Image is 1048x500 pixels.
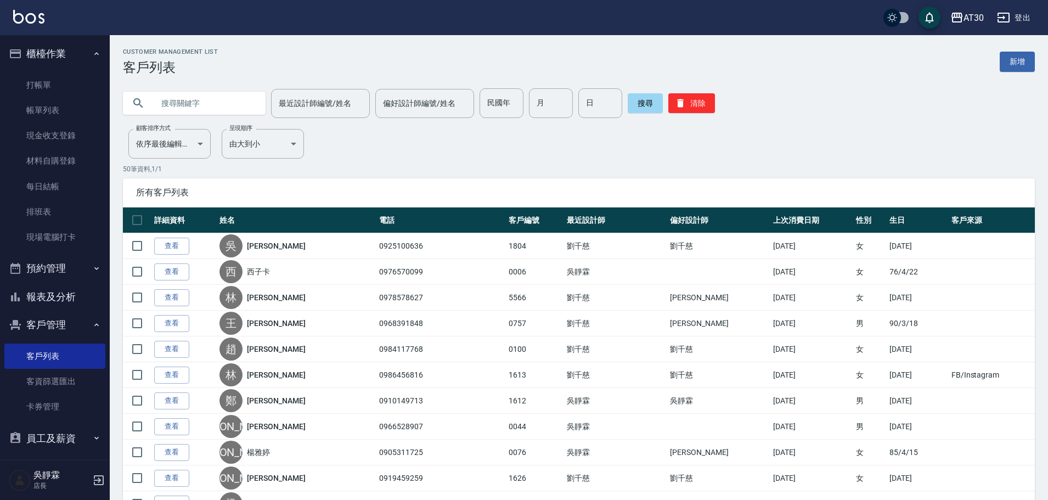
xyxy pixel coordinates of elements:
td: 男 [853,388,887,414]
td: 0986456816 [376,362,506,388]
td: 吳靜霖 [564,414,667,440]
td: 5566 [506,285,564,311]
td: 劉千慈 [667,233,770,259]
a: 西子卡 [247,266,270,277]
td: 1613 [506,362,564,388]
td: 0100 [506,336,564,362]
a: 每日結帳 [4,174,105,199]
label: 顧客排序方式 [136,124,171,132]
p: 50 筆資料, 1 / 1 [123,164,1035,174]
a: 現場電腦打卡 [4,224,105,250]
a: 查看 [154,444,189,461]
td: 女 [853,285,887,311]
td: 1612 [506,388,564,414]
td: 0966528907 [376,414,506,440]
th: 姓名 [217,207,376,233]
a: 客資篩選匯出 [4,369,105,394]
td: 劉千慈 [564,362,667,388]
button: 櫃檯作業 [4,40,105,68]
td: 0984117768 [376,336,506,362]
a: 材料自購登錄 [4,148,105,173]
a: 楊雅婷 [247,447,270,458]
td: 0910149713 [376,388,506,414]
td: [DATE] [887,233,948,259]
td: 1626 [506,465,564,491]
td: 劉千慈 [564,233,667,259]
button: AT30 [946,7,988,29]
td: 0076 [506,440,564,465]
td: 0976570099 [376,259,506,285]
td: 吳靜霖 [564,259,667,285]
td: 吳靜霖 [564,440,667,465]
a: [PERSON_NAME] [247,318,305,329]
button: 客戶管理 [4,311,105,339]
h2: Customer Management List [123,48,218,55]
input: 搜尋關鍵字 [154,88,257,118]
th: 偏好設計師 [667,207,770,233]
a: 查看 [154,263,189,280]
td: [DATE] [770,259,853,285]
span: 所有客戶列表 [136,187,1022,198]
td: 76/4/22 [887,259,948,285]
a: 打帳單 [4,72,105,98]
th: 生日 [887,207,948,233]
a: 客戶列表 [4,344,105,369]
label: 呈現順序 [229,124,252,132]
td: 女 [853,440,887,465]
td: 0006 [506,259,564,285]
td: 劉千慈 [667,336,770,362]
div: 鄭 [219,389,243,412]
h3: 客戶列表 [123,60,218,75]
td: 男 [853,311,887,336]
td: 女 [853,465,887,491]
div: [PERSON_NAME] [219,441,243,464]
td: 劉千慈 [564,336,667,362]
div: [PERSON_NAME] [219,467,243,490]
div: 吳 [219,234,243,257]
td: [DATE] [887,414,948,440]
td: 0925100636 [376,233,506,259]
td: [DATE] [887,388,948,414]
td: [DATE] [887,336,948,362]
div: 依序最後編輯時間 [128,129,211,159]
td: [DATE] [887,285,948,311]
td: 女 [853,259,887,285]
td: 劉千慈 [667,465,770,491]
th: 上次消費日期 [770,207,853,233]
td: 85/4/15 [887,440,948,465]
div: 林 [219,363,243,386]
td: 0919459259 [376,465,506,491]
td: 0968391848 [376,311,506,336]
th: 最近設計師 [564,207,667,233]
button: 搜尋 [628,93,663,113]
button: 清除 [668,93,715,113]
div: 王 [219,312,243,335]
td: 劉千慈 [564,285,667,311]
td: 吳靜霖 [667,388,770,414]
td: 男 [853,414,887,440]
div: 趙 [219,338,243,361]
td: 0905311725 [376,440,506,465]
td: 女 [853,336,887,362]
td: [PERSON_NAME] [667,285,770,311]
td: 劉千慈 [564,465,667,491]
a: 新增 [1000,52,1035,72]
td: [DATE] [770,388,853,414]
a: 查看 [154,289,189,306]
a: 排班表 [4,199,105,224]
td: 劉千慈 [564,311,667,336]
button: 商品管理 [4,452,105,481]
a: [PERSON_NAME] [247,292,305,303]
td: FB/Instagram [949,362,1035,388]
td: [DATE] [770,414,853,440]
div: 林 [219,286,243,309]
a: [PERSON_NAME] [247,421,305,432]
img: Logo [13,10,44,24]
td: 1804 [506,233,564,259]
td: 0044 [506,414,564,440]
td: 0978578627 [376,285,506,311]
th: 詳細資料 [151,207,217,233]
td: [DATE] [770,440,853,465]
a: 查看 [154,341,189,358]
td: [DATE] [770,362,853,388]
